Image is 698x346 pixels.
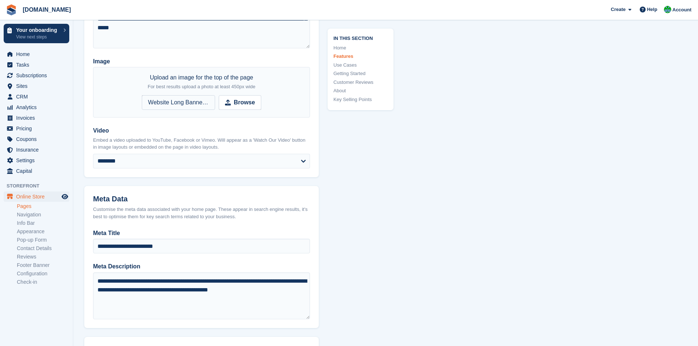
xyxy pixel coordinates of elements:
span: In this section [333,34,388,41]
span: CRM [16,92,60,102]
span: Website Long Banners (1).jpg [142,95,215,110]
h2: Meta Data [93,195,310,203]
span: Create [611,6,625,13]
a: Footer Banner [17,262,69,269]
a: menu [4,102,69,112]
a: Check-in [17,279,69,286]
input: Browse Website Long Banners (1).jpg [142,95,261,110]
a: About [333,87,388,94]
div: Customise the meta data associated with your home page. These appear in search engine results, it... [93,206,310,220]
label: Video [93,126,310,135]
span: Insurance [16,145,60,155]
a: Your onboarding View next steps [4,24,69,43]
a: Home [333,44,388,52]
p: View next steps [16,34,60,40]
span: Pricing [16,123,60,134]
a: menu [4,145,69,155]
a: Features [333,53,388,60]
a: Key Selling Points [333,96,388,103]
p: Your onboarding [16,27,60,33]
a: menu [4,134,69,144]
span: Tasks [16,60,60,70]
a: menu [4,191,69,202]
a: Appearance [17,228,69,235]
img: Mark Bignell [664,6,671,13]
a: menu [4,113,69,123]
a: Getting Started [333,70,388,77]
span: Invoices [16,113,60,123]
label: Meta Title [93,229,310,238]
a: menu [4,92,69,102]
span: Account [672,6,691,14]
span: Help [647,6,657,13]
a: Navigation [17,211,69,218]
a: Preview store [60,192,69,201]
a: Info Bar [17,220,69,227]
a: Pages [17,203,69,210]
a: menu [4,49,69,59]
a: Contact Details [17,245,69,252]
label: Image [93,57,310,66]
span: Home [16,49,60,59]
label: Meta Description [93,262,310,271]
a: menu [4,81,69,91]
span: Online Store [16,191,60,202]
span: For best results upload a photo at least 450px wide [148,84,255,89]
a: menu [4,60,69,70]
a: menu [4,166,69,176]
span: Subscriptions [16,70,60,81]
span: Settings [16,155,60,165]
a: menu [4,155,69,165]
span: Storefront [7,182,73,190]
strong: Browse [234,98,255,107]
span: Sites [16,81,60,91]
a: Pop-up Form [17,237,69,243]
a: [DOMAIN_NAME] [20,4,74,16]
a: Customer Reviews [333,79,388,86]
a: menu [4,123,69,134]
span: Coupons [16,134,60,144]
a: Configuration [17,270,69,277]
a: Reviews [17,253,69,260]
a: Use Cases [333,62,388,69]
img: stora-icon-8386f47178a22dfd0bd8f6a31ec36ba5ce8667c1dd55bd0f319d3a0aa187defe.svg [6,4,17,15]
a: menu [4,70,69,81]
div: Upload an image for the top of the page [148,73,255,91]
p: Embed a video uploaded to YouTube, Facebook or Vimeo. Will appear as a 'Watch Our Video' button i... [93,137,310,151]
span: Capital [16,166,60,176]
span: Analytics [16,102,60,112]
